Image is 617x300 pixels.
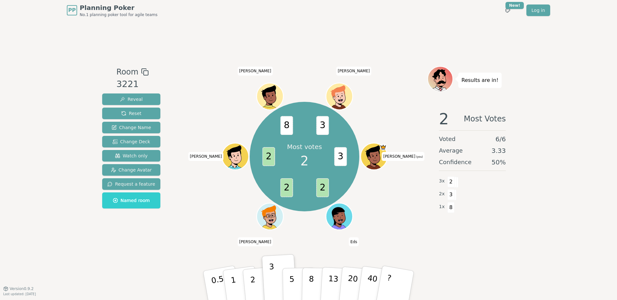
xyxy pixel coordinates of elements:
span: PP [68,6,76,14]
span: Planning Poker [80,3,157,12]
span: Click to change your name [382,152,425,161]
a: Log in [526,4,550,16]
button: Reveal [102,93,160,105]
div: 3221 [116,78,148,91]
button: Click to change your avatar [361,144,386,169]
span: Click to change your name [237,67,273,76]
span: 2 [262,147,275,166]
span: No.1 planning poker tool for agile teams [80,12,157,17]
span: 2 [316,178,329,197]
span: Voted [439,135,456,144]
span: 3 x [439,178,445,185]
span: 3 [316,116,329,135]
button: Request a feature [102,178,160,190]
span: 8 [447,202,455,213]
span: Request a feature [107,181,155,187]
p: Results are in! [461,76,498,85]
span: 2 [439,111,449,127]
span: Last updated: [DATE] [3,292,36,296]
span: Most Votes [464,111,506,127]
span: Reveal [120,96,143,102]
span: Click to change your name [188,152,224,161]
span: Change Name [112,124,151,131]
span: (you) [415,155,423,158]
span: 1 x [439,203,445,210]
button: New! [502,4,514,16]
span: Isaac is the host [380,144,387,151]
span: Click to change your name [237,237,273,246]
button: Change Avatar [102,164,160,176]
button: Version0.9.2 [3,286,34,291]
span: Room [116,66,138,78]
p: Most votes [287,142,322,151]
span: Watch only [115,153,148,159]
a: PPPlanning PokerNo.1 planning poker tool for agile teams [67,3,157,17]
span: Reset [121,110,141,117]
span: Change Deck [112,138,150,145]
span: 8 [280,116,293,135]
span: 3 [447,189,455,200]
button: Change Deck [102,136,160,147]
span: 3 [334,147,347,166]
button: Named room [102,192,160,208]
span: Named room [113,197,150,204]
span: 2 [447,176,455,187]
span: 6 / 6 [496,135,506,144]
span: 2 [280,178,293,197]
button: Change Name [102,122,160,133]
div: New! [505,2,524,9]
span: 3.33 [491,146,506,155]
span: Version 0.9.2 [10,286,34,291]
span: Average [439,146,463,155]
span: 50 % [492,158,506,167]
span: 2 [300,151,308,171]
span: 2 x [439,190,445,198]
span: Click to change your name [349,237,359,246]
span: Change Avatar [111,167,152,173]
span: Click to change your name [336,67,371,76]
span: Confidence [439,158,471,167]
p: 3 [269,262,276,297]
button: Watch only [102,150,160,162]
button: Reset [102,108,160,119]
